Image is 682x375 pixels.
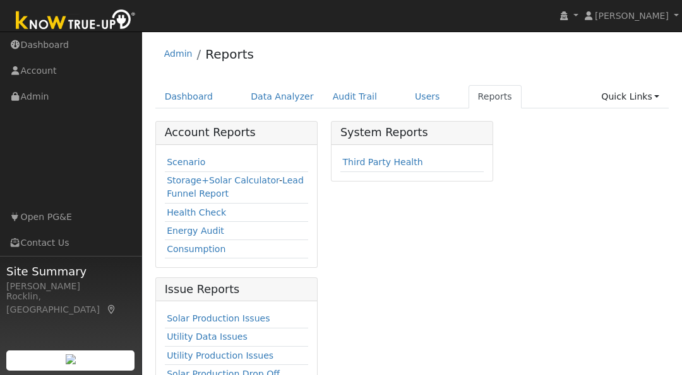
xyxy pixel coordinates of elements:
[592,85,669,108] a: Quick Links
[6,280,135,293] div: [PERSON_NAME]
[167,226,224,236] a: Energy Audit
[167,207,226,217] a: Health Check
[469,85,522,108] a: Reports
[6,290,135,316] div: Rocklin, [GEOGRAPHIC_DATA]
[106,304,117,314] a: Map
[6,263,135,280] span: Site Summary
[9,7,142,35] img: Know True-Up
[595,11,669,21] span: [PERSON_NAME]
[165,171,308,203] td: -
[165,126,308,139] h5: Account Reports
[241,85,323,108] a: Data Analyzer
[155,85,223,108] a: Dashboard
[167,175,279,185] a: Storage+Solar Calculator
[205,47,254,62] a: Reports
[405,85,450,108] a: Users
[167,244,225,254] a: Consumption
[165,283,308,296] h5: Issue Reports
[340,126,484,139] h5: System Reports
[167,157,205,167] a: Scenario
[342,157,422,167] a: Third Party Health
[167,313,270,323] a: Solar Production Issues
[167,332,248,342] a: Utility Data Issues
[66,354,76,364] img: retrieve
[167,350,273,361] a: Utility Production Issues
[164,49,193,59] a: Admin
[323,85,386,108] a: Audit Trail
